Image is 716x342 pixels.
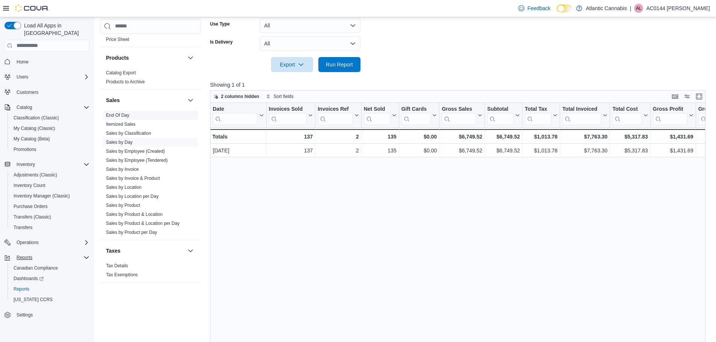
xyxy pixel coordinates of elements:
div: 135 [363,132,396,141]
span: My Catalog (Classic) [14,125,55,131]
div: Date [213,105,258,113]
div: Total Tax [525,105,551,125]
button: Invoices Sold [269,105,313,125]
div: Total Invoiced [562,105,601,125]
span: Sales by Product & Location [106,211,163,217]
h3: Taxes [106,247,121,255]
button: Operations [2,237,92,248]
button: All [260,18,360,33]
button: Customers [2,87,92,98]
a: Sales by Employee (Tendered) [106,158,168,163]
a: Settings [14,310,36,319]
button: Gross Sales [442,105,482,125]
div: Gift Cards [401,105,431,113]
span: Home [14,57,89,66]
a: Transfers (Classic) [11,212,54,221]
span: Adjustments (Classic) [14,172,57,178]
a: Inventory Count [11,181,48,190]
a: Sales by Day [106,140,133,145]
span: Inventory Count [14,182,45,188]
span: Sales by Employee (Created) [106,148,165,154]
a: Canadian Compliance [11,264,61,273]
span: Sales by Location per Day [106,193,159,199]
button: Date [213,105,264,125]
span: AL [636,4,642,13]
div: $6,749.52 [442,146,482,155]
span: Inventory [14,160,89,169]
div: $1,013.78 [525,132,557,141]
span: Users [17,74,28,80]
button: [US_STATE] CCRS [8,294,92,305]
p: Showing 1 of 1 [210,81,711,89]
button: Run Report [318,57,360,72]
span: Sales by Product & Location per Day [106,220,180,226]
div: Total Cost [612,105,642,125]
span: Users [14,72,89,81]
a: Sales by Product [106,203,140,208]
div: Taxes [100,261,201,282]
span: Inventory Count [11,181,89,190]
button: Transfers [8,222,92,233]
label: Is Delivery [210,39,233,45]
div: Net Sold [363,105,390,113]
button: Taxes [186,246,195,255]
button: Keyboard shortcuts [671,92,680,101]
label: Use Type [210,21,230,27]
a: Sales by Product per Day [106,230,157,235]
span: Sales by Employee (Tendered) [106,157,168,163]
div: Products [100,68,201,89]
a: Dashboards [11,274,47,283]
div: Invoices Ref [318,105,353,113]
span: Sales by Location [106,184,142,190]
span: Sort fields [274,93,294,99]
button: Catalog [14,103,35,112]
button: Adjustments (Classic) [8,170,92,180]
button: Inventory [2,159,92,170]
span: My Catalog (Beta) [11,134,89,143]
span: My Catalog (Beta) [14,136,50,142]
button: Inventory Count [8,180,92,191]
button: My Catalog (Beta) [8,134,92,144]
button: Transfers (Classic) [8,212,92,222]
span: Sales by Invoice & Product [106,175,160,181]
a: Sales by Product & Location per Day [106,221,180,226]
span: [US_STATE] CCRS [14,297,53,303]
span: Tax Exemptions [106,272,138,278]
button: Gross Profit [653,105,693,125]
div: Gross Profit [653,105,687,125]
span: Transfers [14,224,32,231]
button: My Catalog (Classic) [8,123,92,134]
div: $6,749.52 [487,132,520,141]
button: Total Tax [525,105,557,125]
button: Reports [2,252,92,263]
span: Sales by Product [106,202,140,208]
span: End Of Day [106,112,129,118]
button: Operations [14,238,42,247]
a: Feedback [515,1,553,16]
div: Gift Card Sales [401,105,431,125]
div: $7,763.30 [562,132,607,141]
span: Sales by Day [106,139,133,145]
div: 2 [318,132,359,141]
div: $5,317.83 [612,132,648,141]
div: AC0144 Lawrenson Dennis [634,4,643,13]
span: Reports [17,255,32,261]
a: Catalog Export [106,70,136,75]
button: Catalog [2,102,92,113]
button: Users [2,72,92,82]
button: Taxes [106,247,185,255]
a: End Of Day [106,113,129,118]
span: Promotions [11,145,89,154]
span: Price Sheet [106,36,129,42]
div: Total Invoiced [562,105,601,113]
a: Customers [14,88,41,97]
div: $6,749.52 [442,132,482,141]
a: Sales by Product & Location [106,212,163,217]
a: Sales by Location per Day [106,194,159,199]
a: Purchase Orders [11,202,51,211]
div: Total Cost [612,105,642,113]
a: Dashboards [8,273,92,284]
a: Classification (Classic) [11,113,62,122]
span: Customers [17,89,38,95]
